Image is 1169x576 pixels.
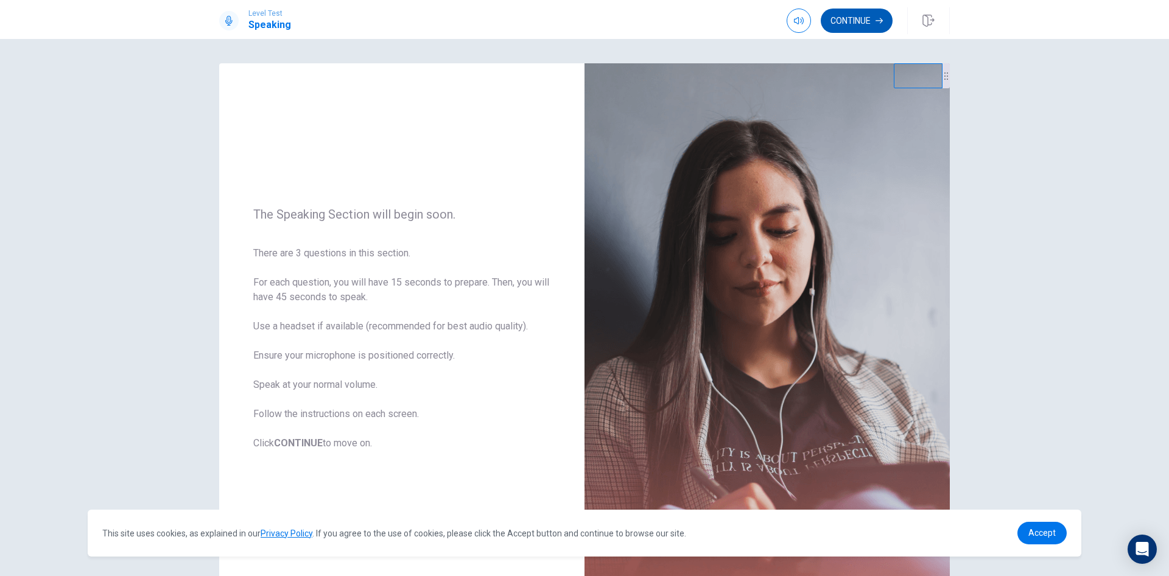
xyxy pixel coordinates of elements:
span: This site uses cookies, as explained in our . If you agree to the use of cookies, please click th... [102,529,686,538]
button: Continue [821,9,893,33]
b: CONTINUE [274,437,323,449]
span: There are 3 questions in this section. For each question, you will have 15 seconds to prepare. Th... [253,246,550,451]
a: dismiss cookie message [1017,522,1067,544]
span: The Speaking Section will begin soon. [253,207,550,222]
div: cookieconsent [88,510,1081,557]
span: Accept [1028,528,1056,538]
span: Level Test [248,9,291,18]
a: Privacy Policy [261,529,312,538]
h1: Speaking [248,18,291,32]
div: Open Intercom Messenger [1128,535,1157,564]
